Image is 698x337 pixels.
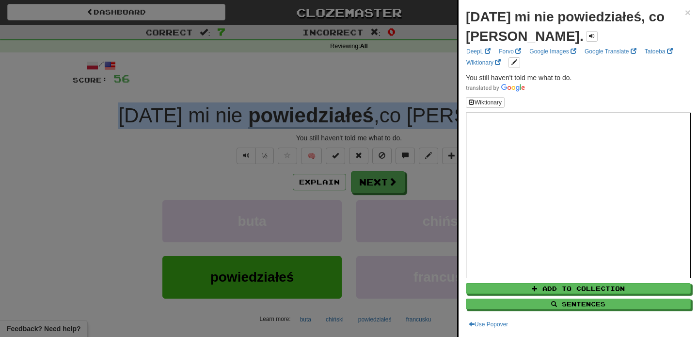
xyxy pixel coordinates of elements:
a: Wiktionary [463,57,504,68]
button: edit links [508,57,520,68]
a: Google Images [526,46,579,57]
button: Close [685,7,691,17]
button: Use Popover [466,319,511,330]
button: Add to Collection [466,283,691,294]
a: Tatoeba [642,46,676,57]
strong: [DATE] mi nie powiedziałeś, co [PERSON_NAME]. [466,9,665,44]
a: Forvo [496,46,524,57]
a: Google Translate [582,46,639,57]
button: Wiktionary [466,97,505,108]
span: × [685,7,691,18]
button: Sentences [466,299,691,309]
span: You still haven't told me what to do. [466,74,572,82]
img: Color short [466,84,525,92]
a: DeepL [463,46,493,57]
